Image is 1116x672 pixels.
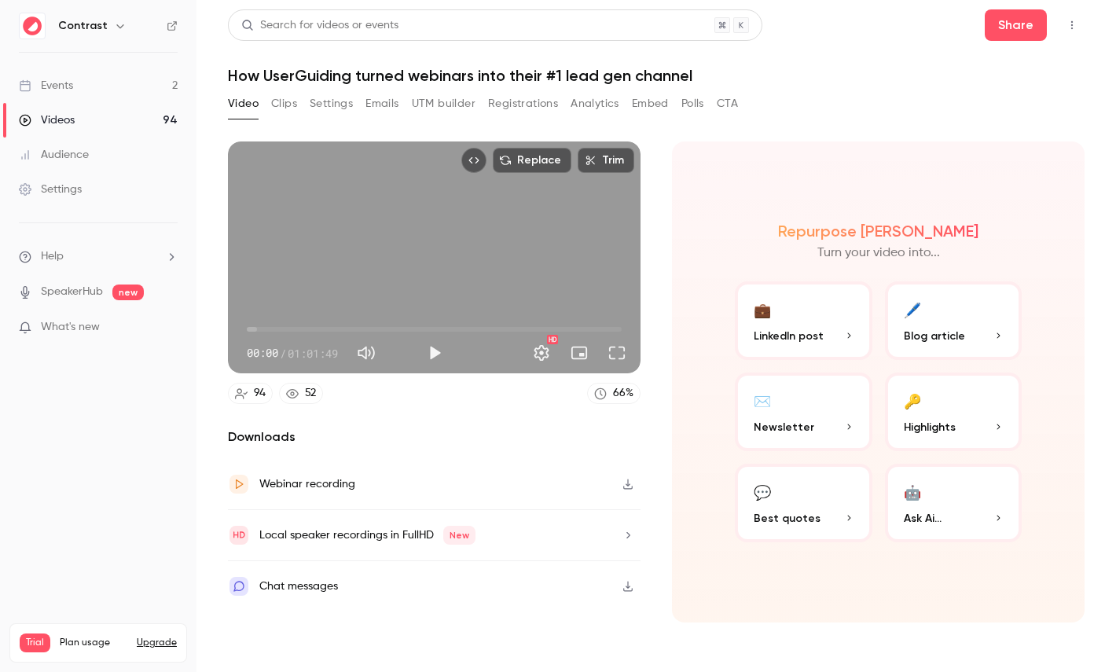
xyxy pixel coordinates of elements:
[58,18,108,34] h6: Contrast
[280,345,286,362] span: /
[571,91,619,116] button: Analytics
[632,91,669,116] button: Embed
[985,9,1047,41] button: Share
[259,526,475,545] div: Local speaker recordings in FullHD
[247,345,338,362] div: 00:00
[587,383,641,404] a: 66%
[19,147,89,163] div: Audience
[885,464,1022,542] button: 🤖Ask Ai...
[904,388,921,413] div: 🔑
[241,17,398,34] div: Search for videos or events
[547,335,558,344] div: HD
[904,328,965,344] span: Blog article
[754,328,824,344] span: LinkedIn post
[681,91,704,116] button: Polls
[60,637,127,649] span: Plan usage
[351,337,382,369] button: Mute
[20,13,45,39] img: Contrast
[41,248,64,265] span: Help
[488,91,558,116] button: Registrations
[778,222,978,241] h2: Repurpose [PERSON_NAME]
[254,385,266,402] div: 94
[564,337,595,369] button: Turn on miniplayer
[19,182,82,197] div: Settings
[247,345,278,362] span: 00:00
[112,285,144,300] span: new
[904,297,921,321] div: 🖊️
[601,337,633,369] button: Full screen
[41,319,100,336] span: What's new
[754,388,771,413] div: ✉️
[493,148,571,173] button: Replace
[1059,13,1085,38] button: Top Bar Actions
[271,91,297,116] button: Clips
[412,91,475,116] button: UTM builder
[885,373,1022,451] button: 🔑Highlights
[41,284,103,300] a: SpeakerHub
[461,148,486,173] button: Embed video
[19,78,73,94] div: Events
[259,577,338,596] div: Chat messages
[817,244,940,263] p: Turn your video into...
[228,91,259,116] button: Video
[310,91,353,116] button: Settings
[904,479,921,504] div: 🤖
[754,479,771,504] div: 💬
[717,91,738,116] button: CTA
[228,66,1085,85] h1: How UserGuiding turned webinars into their #1 lead gen channel
[885,281,1022,360] button: 🖊️Blog article
[754,297,771,321] div: 💼
[288,345,338,362] span: 01:01:49
[526,337,557,369] button: Settings
[365,91,398,116] button: Emails
[578,148,634,173] button: Trim
[754,510,820,527] span: Best quotes
[443,526,475,545] span: New
[259,475,355,494] div: Webinar recording
[228,428,641,446] h2: Downloads
[904,419,956,435] span: Highlights
[305,385,316,402] div: 52
[735,281,872,360] button: 💼LinkedIn post
[19,112,75,128] div: Videos
[228,383,273,404] a: 94
[904,510,942,527] span: Ask Ai...
[754,419,814,435] span: Newsletter
[137,637,177,649] button: Upgrade
[735,373,872,451] button: ✉️Newsletter
[419,337,450,369] button: Play
[613,385,633,402] div: 66 %
[20,633,50,652] span: Trial
[735,464,872,542] button: 💬Best quotes
[19,248,178,265] li: help-dropdown-opener
[279,383,323,404] a: 52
